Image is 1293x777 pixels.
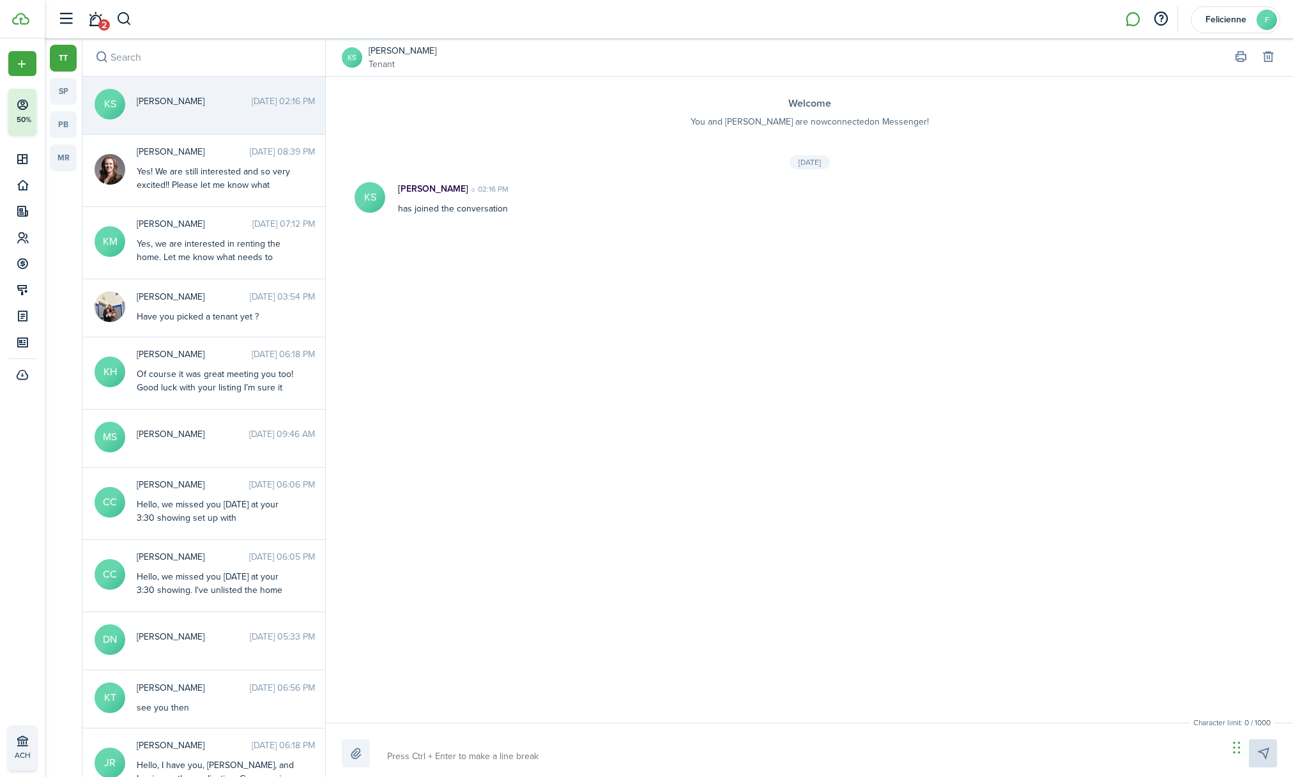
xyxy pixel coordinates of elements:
[369,44,436,58] a: [PERSON_NAME]
[137,478,249,491] span: Cierra Carreras
[8,89,114,135] button: 50%
[93,49,111,66] button: Search
[250,145,315,158] time: [DATE] 08:39 PM
[385,182,1089,215] div: has joined the conversation
[8,725,36,771] a: ACH
[12,13,29,25] img: TenantCloud
[137,701,296,714] div: see you then
[137,630,250,643] span: Donna Noble
[95,624,125,655] avatar-text: DN
[137,217,252,231] span: Kasey Malcom
[137,95,252,108] span: Krista Sealey
[252,217,315,231] time: [DATE] 07:12 PM
[1257,10,1277,30] avatar-text: F
[250,681,315,695] time: [DATE] 06:56 PM
[249,550,315,564] time: [DATE] 06:05 PM
[250,290,315,304] time: [DATE] 03:54 PM
[137,427,249,441] span: Malia Saunders-Cruz
[83,3,107,36] a: Notifications
[95,89,125,119] avatar-text: KS
[351,96,1267,112] h3: Welcome
[249,427,315,441] time: [DATE] 09:46 AM
[1233,728,1241,767] div: Drag
[249,478,315,491] time: [DATE] 06:06 PM
[252,95,315,108] time: [DATE] 02:16 PM
[1200,15,1251,24] span: Felicienne
[342,47,362,68] a: KS
[252,348,315,361] time: [DATE] 06:18 PM
[95,682,125,713] avatar-text: KT
[50,144,77,171] a: mr
[790,155,830,169] div: [DATE]
[137,550,249,564] span: Christopher Carreras
[54,7,78,31] button: Open sidebar
[398,182,468,196] p: [PERSON_NAME]
[15,750,90,761] p: ACH
[137,145,250,158] span: Catherine Roques
[98,19,110,31] span: 2
[50,45,77,72] a: tt
[137,310,296,323] div: Have you picked a tenant yet ?
[95,357,125,387] avatar-text: KH
[95,559,125,590] avatar-text: CC
[351,115,1267,128] p: You and [PERSON_NAME] are now connected on Messenger!
[1074,639,1293,777] iframe: Chat Widget
[250,630,315,643] time: [DATE] 05:33 PM
[8,51,36,76] button: Open menu
[95,291,125,322] img: Shad Croy
[137,739,252,752] span: Joshua Ross
[137,681,250,695] span: Kayla Thomas
[95,422,125,452] avatar-text: MS
[1150,8,1172,30] button: Open resource center
[137,498,296,565] div: Hello, we missed you [DATE] at your 3:30 showing set up with [PERSON_NAME]. I've unlisted the hom...
[82,38,325,76] input: search
[95,154,125,185] img: Catherine Roques
[1232,49,1250,66] button: Print
[252,739,315,752] time: [DATE] 06:18 PM
[137,570,296,624] div: Hello, we missed you [DATE] at your 3:30 showing. I've unlisted the home and will make a selectio...
[50,78,77,105] a: sp
[137,367,296,408] div: Of course it was great meeting you too! Good luck with your listing I’m sure it will go quick!
[355,182,385,213] avatar-text: KS
[116,8,132,30] button: Search
[468,183,509,195] time: 02:16 PM
[50,111,77,138] a: pb
[137,237,296,304] div: Yes, we are interested in renting the home. Let me know what needs to happen going forward with a...
[369,58,436,71] a: Tenant
[95,226,125,257] avatar-text: KM
[1259,49,1277,66] button: Delete
[95,487,125,518] avatar-text: CC
[137,348,252,361] span: Kaitlin Harper
[137,165,296,286] div: Yes! We are still interested and so very excited!! Please let me know what paperwork we need to s...
[137,290,250,304] span: Shad Croy
[16,114,32,125] p: 50%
